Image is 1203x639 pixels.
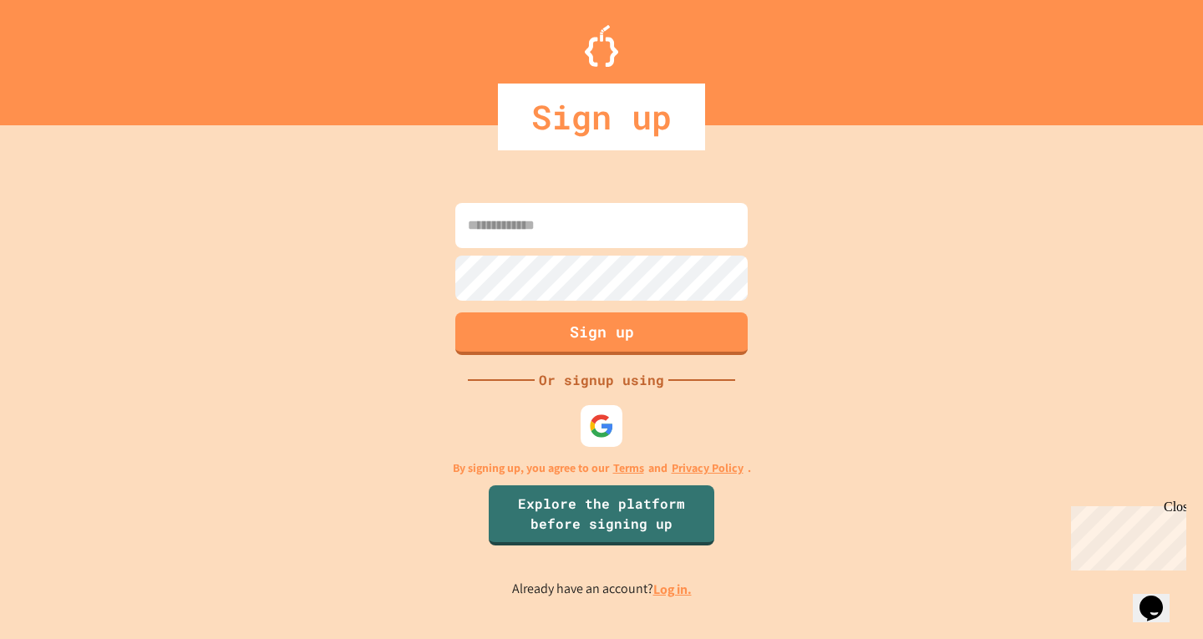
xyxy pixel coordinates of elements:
p: By signing up, you agree to our and . [453,459,751,477]
div: Chat with us now!Close [7,7,115,106]
img: Logo.svg [585,25,618,67]
iframe: chat widget [1064,500,1186,571]
p: Already have an account? [512,579,692,600]
img: google-icon.svg [589,413,614,439]
div: Or signup using [535,370,668,390]
button: Sign up [455,312,748,355]
a: Log in. [653,581,692,598]
div: Sign up [498,84,705,150]
iframe: chat widget [1133,572,1186,622]
a: Terms [613,459,644,477]
a: Explore the platform before signing up [489,485,714,545]
a: Privacy Policy [672,459,744,477]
